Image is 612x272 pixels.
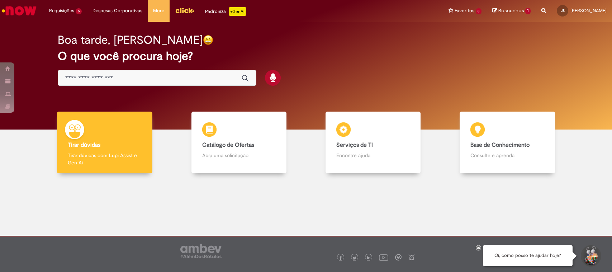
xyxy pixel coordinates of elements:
img: logo_footer_ambev_rotulo_gray.png [180,244,222,258]
p: +GenAi [229,7,246,16]
a: Tirar dúvidas Tirar dúvidas com Lupi Assist e Gen Ai [38,112,172,174]
div: Padroniza [205,7,246,16]
h2: Boa tarde, [PERSON_NAME] [58,34,203,46]
img: click_logo_yellow_360x200.png [175,5,194,16]
h2: O que você procura hoje? [58,50,554,62]
span: More [153,7,164,14]
span: 1 [525,8,531,14]
div: Oi, como posso te ajudar hoje? [483,245,573,266]
button: Iniciar Conversa de Suporte [580,245,601,267]
a: Catálogo de Ofertas Abra uma solicitação [172,112,306,174]
img: ServiceNow [1,4,38,18]
img: logo_footer_twitter.png [353,256,356,260]
img: logo_footer_facebook.png [339,256,342,260]
img: logo_footer_youtube.png [379,253,388,262]
a: Serviços de TI Encontre ajuda [306,112,440,174]
span: 8 [476,8,482,14]
span: Requisições [49,7,74,14]
span: 5 [76,8,82,14]
p: Tirar dúvidas com Lupi Assist e Gen Ai [68,152,141,166]
img: happy-face.png [203,35,213,45]
span: Rascunhos [498,7,524,14]
a: Rascunhos [492,8,531,14]
span: [PERSON_NAME] [570,8,607,14]
p: Consulte e aprenda [470,152,544,159]
img: logo_footer_workplace.png [395,254,402,261]
img: logo_footer_linkedin.png [367,256,371,260]
b: Base de Conhecimento [470,141,530,149]
span: JS [561,8,565,13]
img: logo_footer_naosei.png [408,254,415,261]
span: Despesas Corporativas [92,7,142,14]
span: Favoritos [455,7,474,14]
p: Abra uma solicitação [202,152,276,159]
p: Encontre ajuda [336,152,410,159]
b: Serviços de TI [336,141,373,149]
b: Catálogo de Ofertas [202,141,254,149]
a: Base de Conhecimento Consulte e aprenda [440,112,574,174]
b: Tirar dúvidas [68,141,100,149]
